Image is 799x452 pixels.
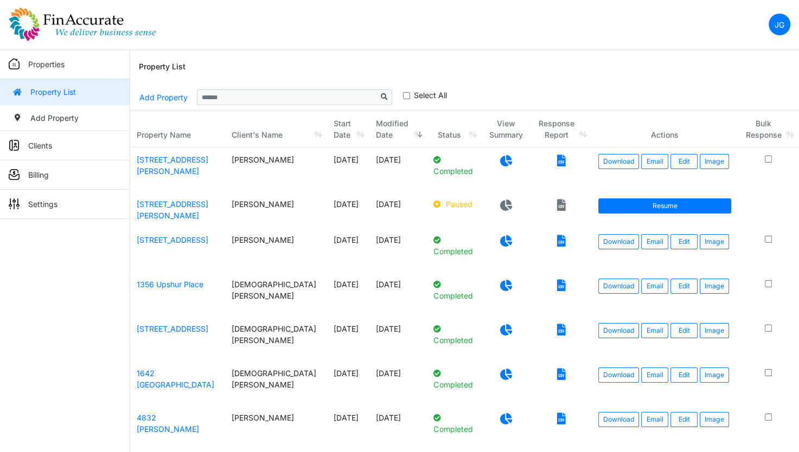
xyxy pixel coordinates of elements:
p: Settings [28,198,57,210]
p: Billing [28,169,49,180]
button: Image [700,323,729,338]
a: Edit [670,154,698,169]
a: Edit [670,279,698,294]
th: Modified Date: activate to sort column ascending [369,111,427,147]
a: [STREET_ADDRESS] [137,235,208,244]
a: Download [598,412,639,427]
a: Edit [670,367,698,383]
th: Client's Name: activate to sort column ascending [225,111,327,147]
button: Email [641,154,668,169]
button: Email [641,367,668,383]
a: [STREET_ADDRESS][PERSON_NAME] [137,155,208,176]
th: Property Name: activate to sort column ascending [130,111,225,147]
p: Completed [433,412,475,435]
th: Response Report: activate to sort column ascending [530,111,592,147]
a: Edit [670,412,698,427]
img: sidemenu_properties.png [9,59,20,69]
td: [DATE] [327,317,369,361]
a: Download [598,279,639,294]
td: [DATE] [327,192,369,228]
a: 1642 [GEOGRAPHIC_DATA] [137,369,214,389]
button: Email [641,323,668,338]
a: [STREET_ADDRESS][PERSON_NAME] [137,199,208,220]
button: Email [641,234,668,249]
a: Resume [598,198,731,214]
th: View Summary [482,111,530,147]
a: 1356 Upshur Place [137,280,203,289]
img: sidemenu_billing.png [9,169,20,180]
td: [DEMOGRAPHIC_DATA][PERSON_NAME] [225,272,327,317]
img: sidemenu_settings.png [9,198,20,209]
p: Completed [433,367,475,390]
td: [DATE] [327,361,369,405]
a: 4832 [PERSON_NAME] [137,413,199,434]
p: Completed [433,279,475,301]
p: Paused [433,198,475,210]
td: [PERSON_NAME] [225,192,327,228]
td: [PERSON_NAME] [225,405,327,450]
td: [DATE] [327,272,369,317]
th: Start Date: activate to sort column ascending [327,111,369,147]
h6: Property List [139,62,186,72]
a: JG [769,14,790,35]
a: Download [598,234,639,249]
a: [STREET_ADDRESS] [137,324,208,333]
button: Image [700,154,729,169]
a: Edit [670,323,698,338]
td: [DATE] [369,272,427,317]
p: JG [775,19,784,30]
th: Status: activate to sort column ascending [427,111,481,147]
img: sidemenu_client.png [9,140,20,151]
td: [DATE] [369,147,427,192]
button: Email [641,279,668,294]
td: [DATE] [369,361,427,405]
td: [DATE] [327,228,369,272]
td: [DATE] [327,405,369,450]
button: Image [700,234,729,249]
th: Bulk Response: activate to sort column ascending [738,111,799,147]
td: [DATE] [369,405,427,450]
a: Edit [670,234,698,249]
a: Download [598,154,639,169]
p: Completed [433,154,475,177]
td: [DATE] [369,192,427,228]
p: Completed [433,234,475,257]
label: Select All [414,89,447,101]
button: Image [700,367,729,383]
p: Clients [28,140,52,151]
input: Sizing example input [197,89,377,105]
a: Download [598,367,639,383]
p: Completed [433,323,475,346]
td: [PERSON_NAME] [225,228,327,272]
td: [DATE] [327,147,369,192]
th: Actions [592,111,738,147]
td: [DATE] [369,317,427,361]
td: [DEMOGRAPHIC_DATA][PERSON_NAME] [225,361,327,405]
a: Download [598,323,639,338]
td: [DATE] [369,228,427,272]
a: Add Property [139,88,188,107]
td: [PERSON_NAME] [225,147,327,192]
button: Image [700,279,729,294]
button: Image [700,412,729,427]
img: spp logo [9,7,156,42]
td: [DEMOGRAPHIC_DATA][PERSON_NAME] [225,317,327,361]
button: Email [641,412,668,427]
p: Properties [28,59,65,70]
